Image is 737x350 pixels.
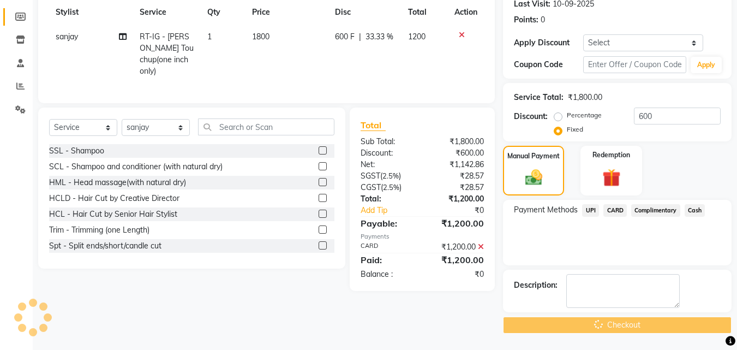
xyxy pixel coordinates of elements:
[597,167,626,189] img: _gift.svg
[383,183,399,192] span: 2.5%
[691,57,722,73] button: Apply
[365,31,393,43] span: 33.33 %
[520,168,548,187] img: _cash.svg
[207,32,212,41] span: 1
[352,217,422,230] div: Payable:
[514,37,583,49] div: Apply Discount
[361,120,386,131] span: Total
[514,111,548,122] div: Discount:
[514,280,558,291] div: Description:
[140,32,194,76] span: RT-IG - [PERSON_NAME] Touchup(one inch only)
[408,32,426,41] span: 1200
[507,151,560,161] label: Manual Payment
[361,171,380,181] span: SGST
[422,147,492,159] div: ₹600.00
[352,253,422,266] div: Paid:
[382,171,399,180] span: 2.5%
[352,205,434,216] a: Add Tip
[567,110,602,120] label: Percentage
[583,56,686,73] input: Enter Offer / Coupon Code
[422,217,492,230] div: ₹1,200.00
[352,193,422,205] div: Total:
[361,182,381,192] span: CGST
[422,159,492,170] div: ₹1,142.86
[361,232,484,241] div: Payments
[56,32,78,41] span: sanjay
[422,193,492,205] div: ₹1,200.00
[49,224,149,236] div: Trim - Trimming (one Length)
[514,204,578,216] span: Payment Methods
[514,14,538,26] div: Points:
[198,118,334,135] input: Search or Scan
[335,31,355,43] span: 600 F
[352,269,422,280] div: Balance :
[49,193,179,204] div: HCLD - Hair Cut by Creative Director
[422,269,492,280] div: ₹0
[352,170,422,182] div: ( )
[592,150,630,160] label: Redemption
[359,31,361,43] span: |
[49,145,104,157] div: SSL - Shampoo
[567,124,583,134] label: Fixed
[422,253,492,266] div: ₹1,200.00
[631,204,680,217] span: Complimentary
[422,182,492,193] div: ₹28.57
[422,241,492,253] div: ₹1,200.00
[434,205,493,216] div: ₹0
[49,240,161,252] div: Spt - Split ends/short/candle cut
[422,136,492,147] div: ₹1,800.00
[603,204,627,217] span: CARD
[582,204,599,217] span: UPI
[352,147,422,159] div: Discount:
[352,182,422,193] div: ( )
[352,159,422,170] div: Net:
[514,59,583,70] div: Coupon Code
[685,204,705,217] span: Cash
[49,177,186,188] div: HML - Head massage(with natural dry)
[541,14,545,26] div: 0
[352,136,422,147] div: Sub Total:
[422,170,492,182] div: ₹28.57
[49,161,223,173] div: SCL - Shampoo and conditioner (with natural dry)
[514,92,564,103] div: Service Total:
[352,241,422,253] div: CARD
[568,92,602,103] div: ₹1,800.00
[49,209,177,220] div: HCL - Hair Cut by Senior Hair Stylist
[252,32,269,41] span: 1800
